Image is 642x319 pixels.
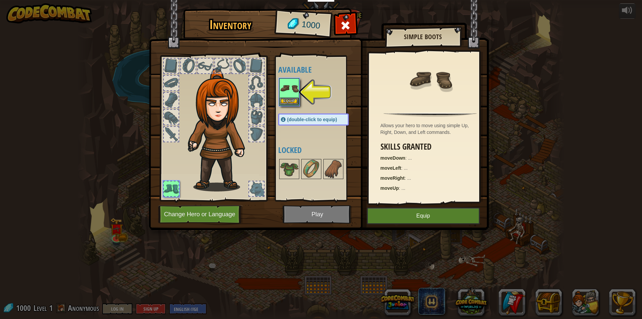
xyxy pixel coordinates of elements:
[399,185,402,191] span: :
[401,165,404,171] span: :
[381,122,484,136] div: Allows your hero to move using simple Up, Right, Down, and Left commands.
[158,205,243,224] button: Change Hero or Language
[402,185,406,191] span: ...
[381,165,401,171] strong: moveLeft
[287,117,337,122] span: (double-click to equip)
[280,79,299,98] img: portrait.png
[381,185,399,191] strong: moveUp
[278,146,362,154] h4: Locked
[405,175,407,181] span: :
[280,98,299,105] button: Equip
[381,142,484,151] h3: Skills Granted
[407,175,411,181] span: ...
[408,155,412,161] span: ...
[367,208,480,224] button: Equip
[301,18,321,32] span: 1000
[324,160,343,178] img: portrait.png
[381,155,406,161] strong: moveDown
[188,18,273,32] h1: Inventory
[381,175,405,181] strong: moveRight
[302,160,321,178] img: portrait.png
[280,160,299,178] img: portrait.png
[392,33,454,41] h2: Simple Boots
[384,112,476,117] img: hr.png
[409,58,452,101] img: portrait.png
[404,165,408,171] span: ...
[185,68,257,191] img: hair_f2.png
[278,65,362,74] h4: Available
[405,155,408,161] span: :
